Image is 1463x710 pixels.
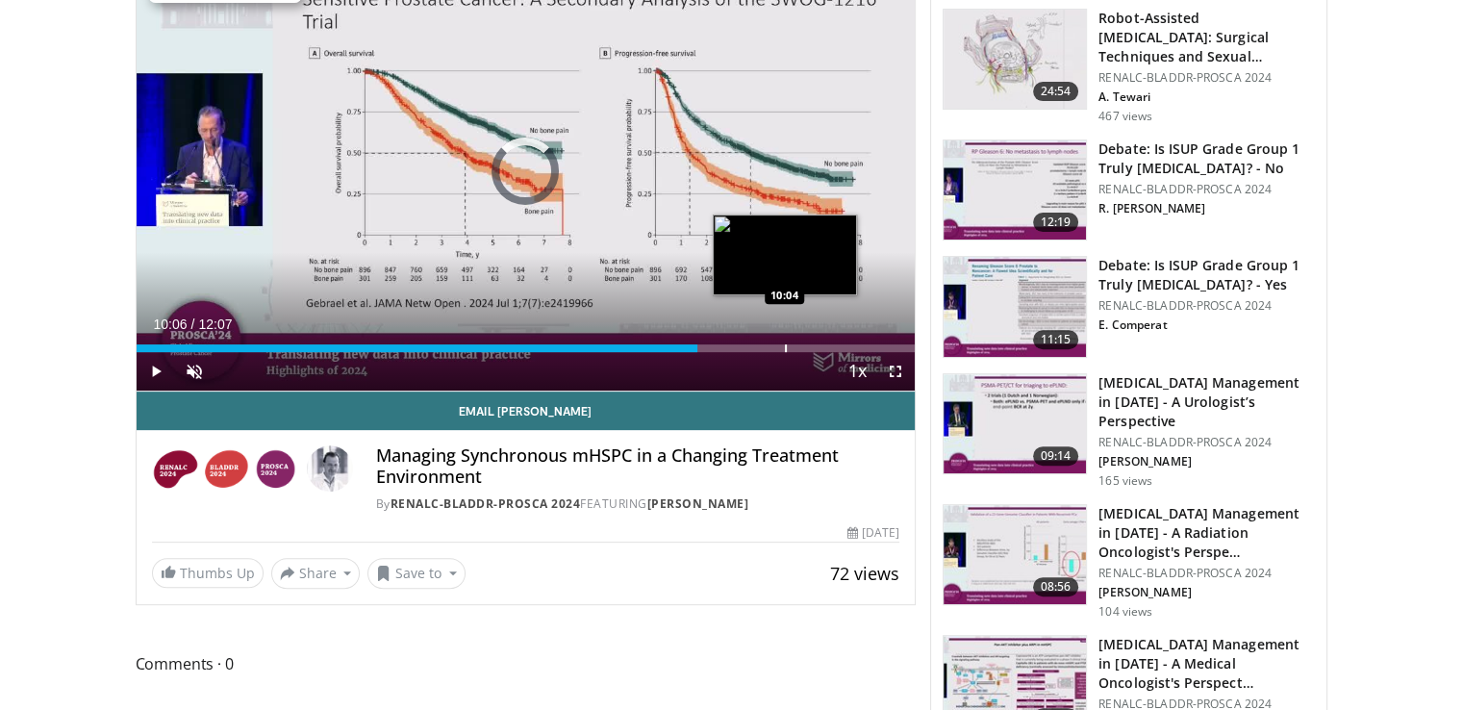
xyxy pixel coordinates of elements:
[307,445,353,492] img: Avatar
[271,558,361,589] button: Share
[1098,604,1152,620] p: 104 views
[137,344,916,352] div: Progress Bar
[376,495,899,513] div: By FEATURING
[1098,473,1152,489] p: 165 views
[944,10,1086,110] img: c2c6861b-c9f1-43f5-9a07-b6555efefcee.150x105_q85_crop-smart_upscale.jpg
[175,352,214,391] button: Unmute
[137,352,175,391] button: Play
[944,505,1086,605] img: 49b47fa9-83a1-451c-8807-85b30bd09786.150x105_q85_crop-smart_upscale.jpg
[137,392,916,430] a: Email [PERSON_NAME]
[943,256,1315,358] a: 11:15 Debate: Is ISUP Grade Group 1 Truly [MEDICAL_DATA]? - Yes RENALC-BLADDR-PROSCA 2024 E. Comp...
[1098,89,1315,105] p: A. Tewari
[154,317,188,332] span: 10:06
[1098,201,1315,216] p: R. [PERSON_NAME]
[838,352,876,391] button: Playback Rate
[943,504,1315,620] a: 08:56 [MEDICAL_DATA] Management in [DATE] - A Radiation Oncologist's Perspe… RENALC-BLADDR-PROSCA...
[1098,182,1315,197] p: RENALC-BLADDR-PROSCA 2024
[876,352,915,391] button: Fullscreen
[944,140,1086,241] img: 4ce2da21-29fc-4039-99c8-415d5b158b51.150x105_q85_crop-smart_upscale.jpg
[1098,373,1315,431] h3: [MEDICAL_DATA] Management in [DATE] - A Urologist’s Perspective
[1033,330,1079,349] span: 11:15
[1098,566,1315,581] p: RENALC-BLADDR-PROSCA 2024
[1098,504,1315,562] h3: [MEDICAL_DATA] Management in [DATE] - A Radiation Oncologist's Perspe…
[376,445,899,487] h4: Managing Synchronous mHSPC in a Changing Treatment Environment
[830,562,899,585] span: 72 views
[1098,298,1315,314] p: RENALC-BLADDR-PROSCA 2024
[1098,9,1315,66] h3: Robot-Assisted [MEDICAL_DATA]: Surgical Techniques and Sexual…
[152,558,264,588] a: Thumbs Up
[943,139,1315,241] a: 12:19 Debate: Is ISUP Grade Group 1 Truly [MEDICAL_DATA]? - No RENALC-BLADDR-PROSCA 2024 R. [PERS...
[944,257,1086,357] img: bf3eb259-e91a-4ae3-9b22-f4a5692e842f.150x105_q85_crop-smart_upscale.jpg
[943,373,1315,489] a: 09:14 [MEDICAL_DATA] Management in [DATE] - A Urologist’s Perspective RENALC-BLADDR-PROSCA 2024 [...
[1098,635,1315,693] h3: [MEDICAL_DATA] Management in [DATE] - A Medical Oncologist's Perspect…
[391,495,581,512] a: RENALC-BLADDR-PROSCA 2024
[1098,435,1315,450] p: RENALC-BLADDR-PROSCA 2024
[1098,454,1315,469] p: [PERSON_NAME]
[1033,446,1079,466] span: 09:14
[1098,70,1315,86] p: RENALC-BLADDR-PROSCA 2024
[136,651,917,676] span: Comments 0
[944,374,1086,474] img: 4f634cfc-165f-4b2d-97c0-49d653ccf9ea.150x105_q85_crop-smart_upscale.jpg
[191,317,195,332] span: /
[1098,109,1152,124] p: 467 views
[198,317,232,332] span: 12:07
[1098,317,1315,333] p: E. Comperat
[1033,577,1079,596] span: 08:56
[847,524,899,542] div: [DATE]
[647,495,749,512] a: [PERSON_NAME]
[367,558,466,589] button: Save to
[1098,585,1315,600] p: [PERSON_NAME]
[1033,213,1079,232] span: 12:19
[1098,139,1315,178] h3: Debate: Is ISUP Grade Group 1 Truly [MEDICAL_DATA]? - No
[943,9,1315,124] a: 24:54 Robot-Assisted [MEDICAL_DATA]: Surgical Techniques and Sexual… RENALC-BLADDR-PROSCA 2024 A....
[1033,82,1079,101] span: 24:54
[713,215,857,295] img: image.jpeg
[152,445,299,492] img: RENALC-BLADDR-PROSCA 2024
[1098,256,1315,294] h3: Debate: Is ISUP Grade Group 1 Truly [MEDICAL_DATA]? - Yes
